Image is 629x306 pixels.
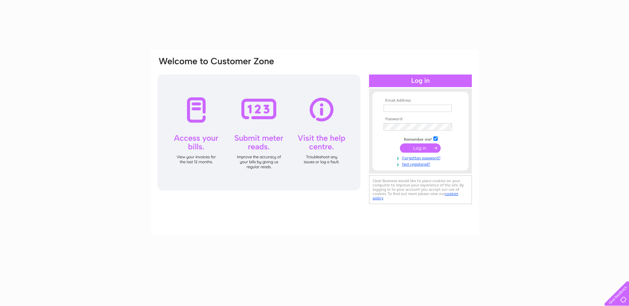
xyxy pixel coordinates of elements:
[384,161,459,167] a: Not registered?
[382,98,459,103] th: Email Address:
[382,135,459,142] td: Remember me?
[382,117,459,122] th: Password:
[384,154,459,161] a: Forgotten password?
[400,143,441,153] input: Submit
[373,191,458,200] a: cookies policy
[369,175,472,204] div: Clear Business would like to place cookies on your computer to improve your experience of the sit...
